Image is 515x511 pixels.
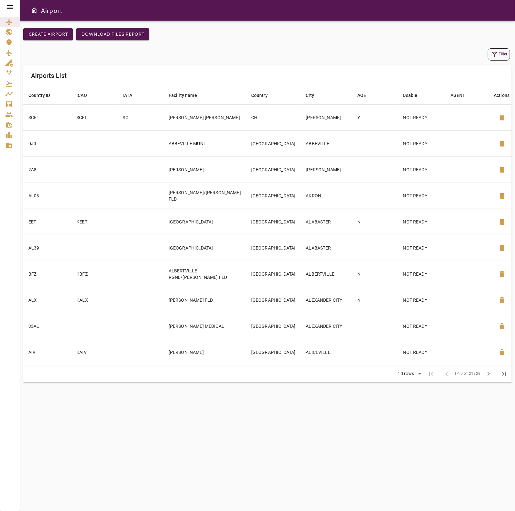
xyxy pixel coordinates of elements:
[246,156,301,183] td: [GEOGRAPHIC_DATA]
[403,193,440,199] p: NOT READY
[403,91,418,99] div: Usable
[163,261,246,287] td: ALBERTVILLE RGNL/[PERSON_NAME] FLD
[403,91,426,99] span: Usable
[301,235,352,261] td: ALABASTER
[163,235,246,261] td: [GEOGRAPHIC_DATA]
[169,91,205,99] span: Facility name
[352,287,398,313] td: N
[301,209,352,235] td: ALABASTER
[301,261,352,287] td: ALBERTVILLE
[500,370,508,378] span: last_page
[352,209,398,235] td: N
[28,91,50,99] div: Country ID
[394,369,424,379] div: 10 rows
[71,209,117,235] td: KEET
[301,339,352,365] td: ALICEVILLE
[163,209,246,235] td: [GEOGRAPHIC_DATA]
[23,313,71,339] td: 33AL
[301,313,352,339] td: ALEXANDER CITY
[123,91,133,99] div: IATA
[455,371,481,377] span: 1-10 of 21828
[23,156,71,183] td: 2A8
[495,136,510,151] button: Delete Airport
[306,91,314,99] div: City
[499,322,506,330] span: delete
[451,91,466,99] div: AGENT
[76,28,149,40] button: Download Files Report
[499,192,506,200] span: delete
[41,5,63,15] h6: Airport
[403,297,440,303] p: NOT READY
[71,261,117,287] td: KBFZ
[301,130,352,156] td: ABBEVILLE
[499,296,506,304] span: delete
[357,91,366,99] div: AOE
[439,366,455,382] span: Previous Page
[246,104,301,130] td: CHL
[496,366,512,382] span: Last Page
[495,318,510,334] button: Delete Airport
[246,339,301,365] td: [GEOGRAPHIC_DATA]
[76,91,95,99] span: ICAO
[246,183,301,209] td: [GEOGRAPHIC_DATA]
[306,91,323,99] span: City
[403,349,440,355] p: NOT READY
[71,287,117,313] td: KALX
[301,156,352,183] td: [PERSON_NAME]
[163,104,246,130] td: [PERSON_NAME] [PERSON_NAME]
[499,166,506,174] span: delete
[352,104,398,130] td: Y
[251,91,276,99] span: Country
[499,114,506,121] span: delete
[357,91,374,99] span: AOE
[23,287,71,313] td: ALX
[499,140,506,147] span: delete
[499,348,506,356] span: delete
[169,91,197,99] div: Facility name
[246,130,301,156] td: [GEOGRAPHIC_DATA]
[403,271,440,277] p: NOT READY
[23,209,71,235] td: EET
[403,140,440,147] p: NOT READY
[23,235,71,261] td: AL39
[301,287,352,313] td: ALEXANDER CITY
[396,371,416,376] div: 10 rows
[76,91,87,99] div: ICAO
[246,313,301,339] td: [GEOGRAPHIC_DATA]
[495,292,510,308] button: Delete Airport
[403,219,440,225] p: NOT READY
[31,71,67,81] h6: Airports List
[71,339,117,365] td: KAIV
[499,218,506,226] span: delete
[451,91,474,99] span: AGENT
[301,183,352,209] td: AKRON
[246,209,301,235] td: [GEOGRAPHIC_DATA]
[495,240,510,256] button: Delete Airport
[246,235,301,261] td: [GEOGRAPHIC_DATA]
[424,366,439,382] span: First Page
[495,188,510,203] button: Delete Airport
[23,183,71,209] td: AL03
[251,91,268,99] div: Country
[23,261,71,287] td: BFZ
[403,245,440,251] p: NOT READY
[118,104,163,130] td: SCL
[163,183,246,209] td: [PERSON_NAME]/[PERSON_NAME] FLD
[495,162,510,177] button: Delete Airport
[495,110,510,125] button: Delete Airport
[163,287,246,313] td: [PERSON_NAME] FLD
[28,91,59,99] span: Country ID
[495,214,510,230] button: Delete Airport
[23,339,71,365] td: AIV
[163,313,246,339] td: [PERSON_NAME] MEDICAL
[403,323,440,329] p: NOT READY
[163,156,246,183] td: [PERSON_NAME]
[163,339,246,365] td: [PERSON_NAME]
[485,370,492,378] span: chevron_right
[123,91,141,99] span: IATA
[495,345,510,360] button: Delete Airport
[403,166,440,173] p: NOT READY
[352,261,398,287] td: N
[23,130,71,156] td: 0J0
[499,270,506,278] span: delete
